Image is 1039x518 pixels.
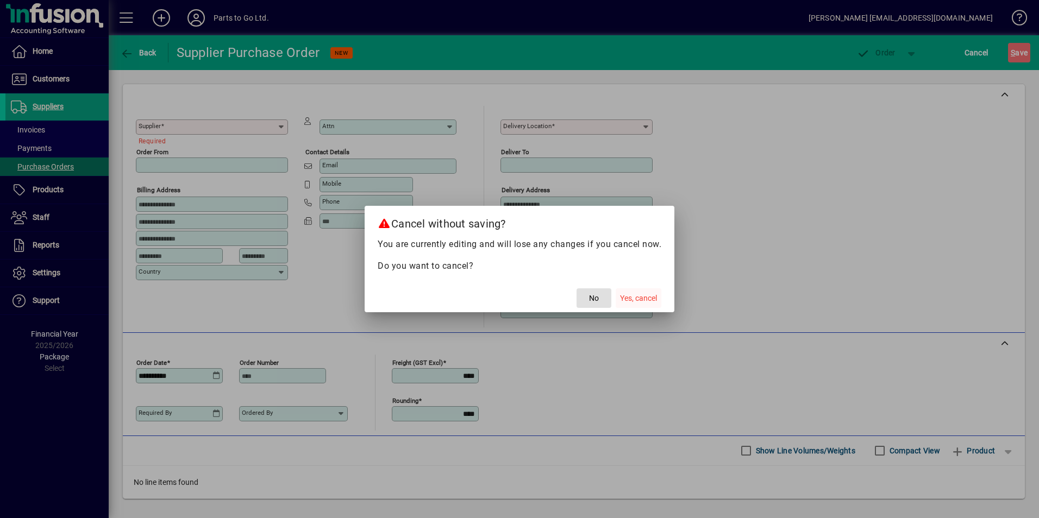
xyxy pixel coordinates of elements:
[365,206,674,237] h2: Cancel without saving?
[616,288,661,308] button: Yes, cancel
[620,293,657,304] span: Yes, cancel
[378,260,661,273] p: Do you want to cancel?
[589,293,599,304] span: No
[577,288,611,308] button: No
[378,238,661,251] p: You are currently editing and will lose any changes if you cancel now.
